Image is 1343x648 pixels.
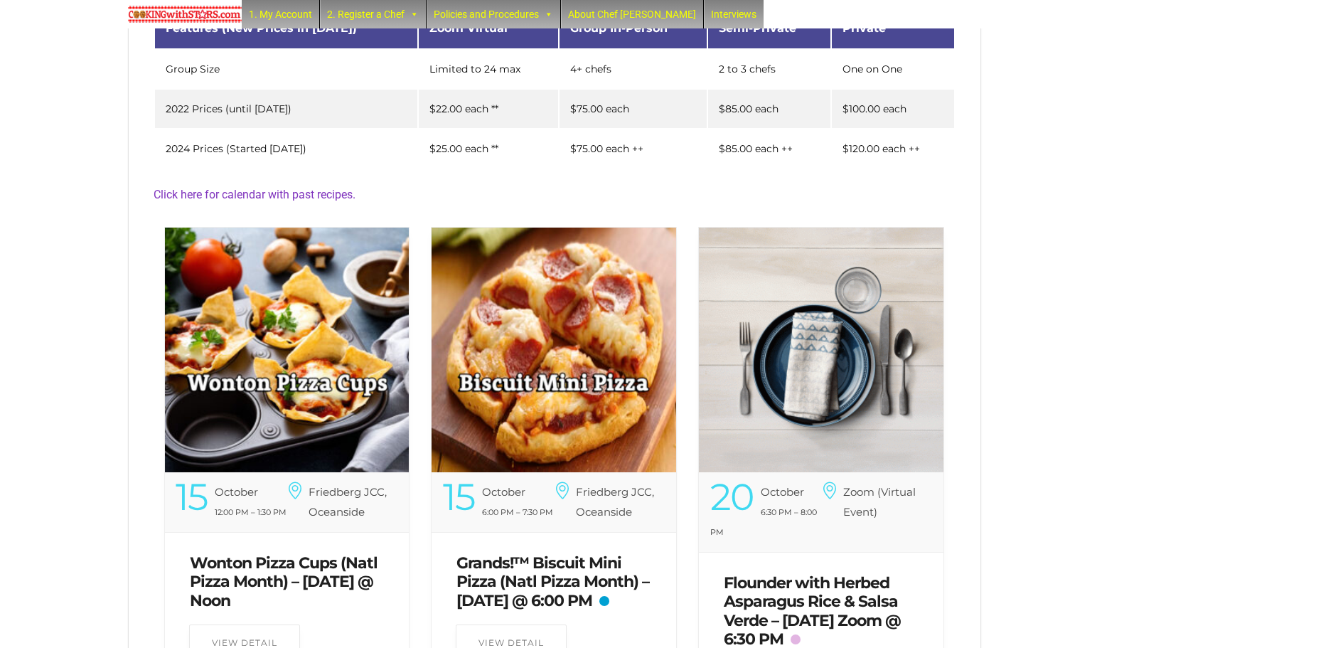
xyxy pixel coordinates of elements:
[309,482,387,521] h6: Friedberg JCC, Oceanside
[570,104,696,114] div: $75.00 each
[710,482,753,511] div: 20
[443,482,474,511] div: 15
[456,553,649,610] a: Grands!™ Biscuit Mini Pizza (Natl Pizza Month) – [DATE] @ 6:00 PM
[576,482,654,521] h6: Friedberg JCC, Oceanside
[154,188,355,201] a: Click here for calendar with past recipes.
[570,144,696,154] div: $75.00 each ++
[842,104,943,114] div: $100.00 each
[190,553,378,610] a: Wonton Pizza Cups (Natl Pizza Month) – [DATE] @ Noon
[482,482,525,501] div: October
[719,64,820,74] div: 2 to 3 chefs
[842,64,943,74] div: One on One
[719,104,820,114] div: $85.00 each
[761,482,804,501] div: October
[128,6,242,23] img: Chef Paula's Cooking With Stars
[429,104,547,114] div: $22.00 each **
[429,144,547,154] div: $25.00 each **
[843,482,916,521] h6: Zoom (Virtual Event)
[443,502,555,522] div: 6:00 PM – 7:30 PM
[166,64,407,74] div: Group Size
[710,502,822,542] div: 6:30 PM – 8:00 PM
[176,482,207,511] div: 15
[429,64,547,74] div: Limited to 24 max
[166,104,407,114] div: 2022 Prices (until [DATE])
[215,482,258,501] div: October
[166,144,407,154] div: 2024 Prices (Started [DATE])
[719,144,820,154] div: $85.00 each ++
[570,64,696,74] div: 4+ chefs
[842,144,943,154] div: $120.00 each ++
[176,502,287,522] div: 12:00 PM – 1:30 PM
